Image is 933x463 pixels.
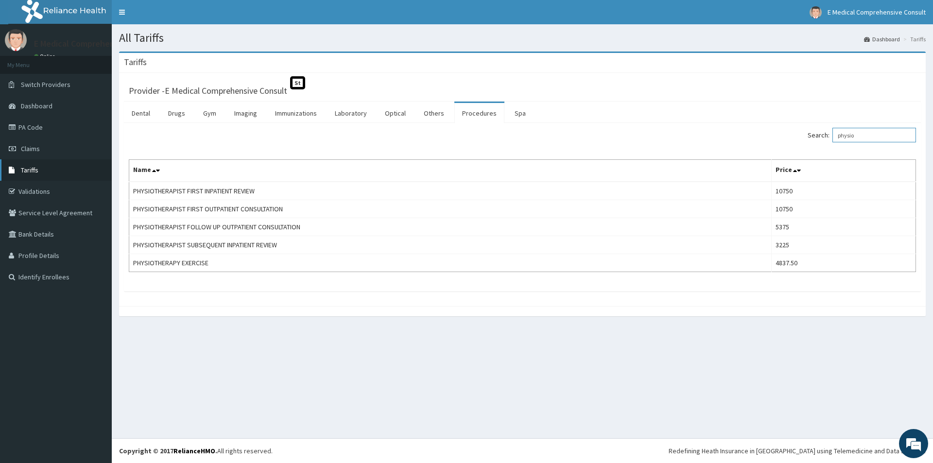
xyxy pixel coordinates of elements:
h1: All Tariffs [119,32,926,44]
textarea: Type your message and hit 'Enter' [5,265,185,299]
td: 10750 [772,182,916,200]
div: Minimize live chat window [159,5,183,28]
td: 10750 [772,200,916,218]
a: Immunizations [267,103,325,123]
td: 4837.50 [772,254,916,272]
span: E Medical Comprehensive Consult [828,8,926,17]
a: Others [416,103,452,123]
td: 3225 [772,236,916,254]
td: PHYSIOTHERAPY EXERCISE [129,254,772,272]
td: PHYSIOTHERAPIST FIRST OUTPATIENT CONSULTATION [129,200,772,218]
a: Online [34,53,57,60]
a: RelianceHMO [173,446,215,455]
span: Claims [21,144,40,153]
a: Procedures [454,103,504,123]
td: 5375 [772,218,916,236]
td: PHYSIOTHERAPIST FOLLOW UP OUTPATIENT CONSULTATION [129,218,772,236]
span: Switch Providers [21,80,70,89]
div: Chat with us now [51,54,163,67]
a: Drugs [160,103,193,123]
strong: Copyright © 2017 . [119,446,217,455]
span: Tariffs [21,166,38,174]
img: d_794563401_company_1708531726252_794563401 [18,49,39,73]
a: Gym [195,103,224,123]
a: Laboratory [327,103,375,123]
a: Spa [507,103,534,123]
img: User Image [5,29,27,51]
span: St [290,76,305,89]
input: Search: [832,128,916,142]
a: Dental [124,103,158,123]
span: Dashboard [21,102,52,110]
td: PHYSIOTHERAPIST SUBSEQUENT INPATIENT REVIEW [129,236,772,254]
p: E Medical Comprehensive Consult [34,39,161,48]
img: User Image [810,6,822,18]
th: Name [129,160,772,182]
a: Imaging [226,103,265,123]
h3: Tariffs [124,58,147,67]
a: Dashboard [864,35,900,43]
footer: All rights reserved. [112,438,933,463]
h3: Provider - E Medical Comprehensive Consult [129,86,287,95]
label: Search: [808,128,916,142]
th: Price [772,160,916,182]
td: PHYSIOTHERAPIST FIRST INPATIENT REVIEW [129,182,772,200]
div: Redefining Heath Insurance in [GEOGRAPHIC_DATA] using Telemedicine and Data Science! [669,446,926,456]
a: Optical [377,103,414,123]
span: We're online! [56,122,134,221]
li: Tariffs [901,35,926,43]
